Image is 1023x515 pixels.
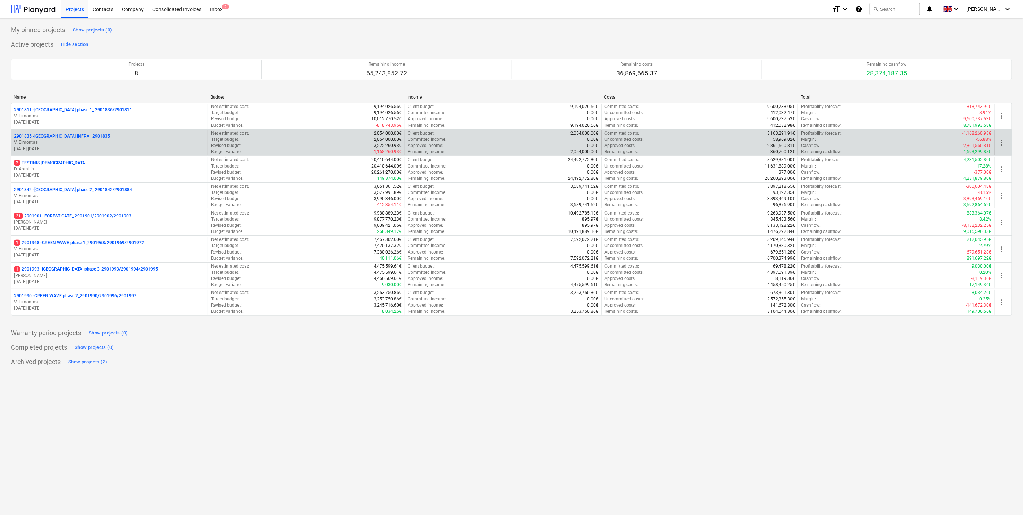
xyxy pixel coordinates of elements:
[407,95,598,100] div: Income
[14,146,205,152] p: [DATE] - [DATE]
[801,255,842,261] p: Remaining cashflow :
[841,5,849,13] i: keyboard_arrow_down
[408,243,446,249] p: Committed income :
[604,130,639,137] p: Committed costs :
[211,104,249,110] p: Net estimated cost :
[89,329,128,337] div: Show projects (0)
[832,5,841,13] i: format_size
[14,160,205,178] div: 2TESTINIS [DEMOGRAPHIC_DATA]D. Abraitis[DATE]-[DATE]
[977,163,992,169] p: 17.28%
[604,104,639,110] p: Committed costs :
[801,249,821,255] p: Cashflow :
[998,271,1006,280] span: more_vert
[801,269,816,276] p: Margin :
[373,149,402,155] p: -1,168,260.93€
[408,263,435,269] p: Client budget :
[767,116,795,122] p: 9,600,737.53€
[568,157,598,163] p: 24,492,772.80€
[767,229,795,235] p: 1,476,292.84€
[779,169,795,176] p: 377.00€
[801,137,816,143] p: Margin :
[926,5,933,13] i: notifications
[765,163,795,169] p: 11,631,889.00€
[773,190,795,196] p: 93,127.35€
[408,122,445,129] p: Remaining income :
[801,149,842,155] p: Remaining cashflow :
[966,104,992,110] p: -818,743.96€
[770,149,795,155] p: 360,700.12€
[980,243,992,249] p: 2.79%
[14,160,86,166] p: TESTINIS [DEMOGRAPHIC_DATA]
[14,293,136,299] p: 2901990 - GREEN WAVE phase 2_2901990/2901996/2901997
[14,213,23,219] span: 21
[211,149,244,155] p: Budget variance :
[587,163,598,169] p: 0.00€
[14,119,205,125] p: [DATE] - [DATE]
[371,169,402,176] p: 20,261,270.00€
[408,237,435,243] p: Client budget :
[408,104,435,110] p: Client budget :
[604,269,644,276] p: Uncommitted costs :
[408,183,435,190] p: Client budget :
[616,69,657,78] p: 36,869,665.37
[211,229,244,235] p: Budget variance :
[371,116,402,122] p: 10,012,770.52€
[773,263,795,269] p: 69,478.22€
[211,202,244,208] p: Budget variance :
[371,163,402,169] p: 20,410,644.00€
[570,237,598,243] p: 7,592,072.21€
[801,110,816,116] p: Margin :
[14,266,158,272] p: 2901993 - [GEOGRAPHIC_DATA] phase 3_2901993/2901994/2901995
[801,190,816,196] p: Margin :
[767,269,795,276] p: 4,397,091.39€
[980,216,992,222] p: 8.42%
[61,40,88,49] div: Hide section
[11,40,53,49] p: Active projects
[14,225,205,231] p: [DATE] - [DATE]
[211,243,239,249] p: Target budget :
[967,237,992,243] p: 212,045.95€
[211,122,244,129] p: Budget variance :
[374,190,402,196] p: 3,577,991.89€
[587,169,598,176] p: 0.00€
[998,298,1006,307] span: more_vert
[963,196,992,202] p: -3,893,469.10€
[408,269,446,276] p: Committed income :
[998,112,1006,120] span: more_vert
[211,255,244,261] p: Budget variance :
[568,210,598,216] p: 10,492,785.13€
[211,210,249,216] p: Net estimated cost :
[801,183,842,190] p: Profitability forecast :
[570,183,598,190] p: 3,689,741.52€
[979,110,992,116] p: -8.91%
[374,196,402,202] p: 3,990,346.00€
[964,202,992,208] p: 3,592,864.62€
[767,157,795,163] p: 8,629,381.00€
[408,169,443,176] p: Approved income :
[604,216,644,222] p: Uncommitted costs :
[211,143,242,149] p: Revised budget :
[211,237,249,243] p: Net estimated cost :
[14,240,20,246] span: 1
[11,26,65,34] p: My pinned projects
[767,104,795,110] p: 9,600,738.05€
[775,276,795,282] p: 8,119.36€
[974,169,992,176] p: -377.00€
[616,61,657,68] p: Remaining costs
[374,249,402,255] p: 7,380,026.26€
[75,343,114,352] div: Show projects (0)
[963,116,992,122] p: -9,600,737.53€
[211,137,239,143] p: Target budget :
[801,263,842,269] p: Profitability forecast :
[68,358,107,366] div: Show projects (3)
[211,110,239,116] p: Target budget :
[604,196,636,202] p: Approved costs :
[211,263,249,269] p: Net estimated cost :
[767,183,795,190] p: 3,897,218.65€
[587,116,598,122] p: 0.00€
[14,266,20,272] span: 1
[963,130,992,137] p: -1,168,260.93€
[979,190,992,196] p: -8.15%
[14,273,205,279] p: [PERSON_NAME]
[767,130,795,137] p: 3,163,291.91€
